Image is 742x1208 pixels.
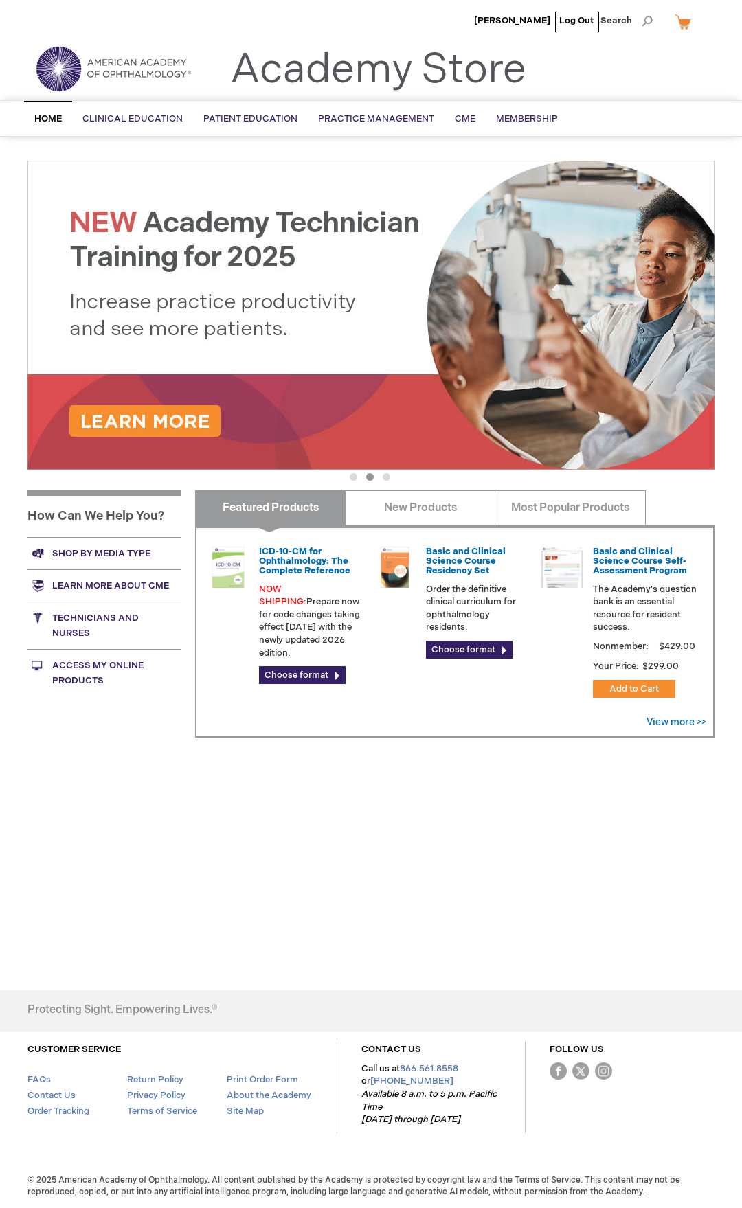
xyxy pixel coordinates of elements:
span: Clinical Education [82,113,183,124]
a: Basic and Clinical Science Course Residency Set [426,546,506,577]
img: 02850963u_47.png [374,547,416,588]
a: Contact Us [27,1090,76,1101]
span: $299.00 [641,661,681,672]
a: FAQs [27,1074,51,1085]
a: [PHONE_NUMBER] [370,1075,453,1086]
em: Available 8 a.m. to 5 p.m. Pacific Time [DATE] through [DATE] [361,1089,497,1125]
a: Access My Online Products [27,649,181,696]
a: Technicians and nurses [27,602,181,649]
a: FOLLOW US [550,1044,604,1055]
a: 866.561.8558 [400,1063,458,1074]
a: Basic and Clinical Science Course Self-Assessment Program [593,546,687,577]
span: CME [455,113,475,124]
button: 1 of 3 [350,473,357,481]
span: Patient Education [203,113,297,124]
p: Call us at or [361,1062,501,1126]
p: Order the definitive clinical curriculum for ophthalmology residents. [426,583,530,634]
img: bcscself_20.jpg [541,547,583,588]
a: Terms of Service [127,1106,197,1117]
img: Facebook [550,1062,567,1080]
span: $429.00 [657,641,697,652]
font: NOW SHIPPING: [259,584,306,608]
a: View more >> [647,716,706,728]
h4: Protecting Sight. Empowering Lives.® [27,1004,217,1016]
span: Search [600,7,653,34]
a: Academy Store [230,45,526,95]
button: 2 of 3 [366,473,374,481]
span: Membership [496,113,558,124]
a: Return Policy [127,1074,183,1085]
a: CUSTOMER SERVICE [27,1044,121,1055]
a: CONTACT US [361,1044,421,1055]
span: Practice Management [318,113,434,124]
span: Add to Cart [609,683,659,694]
p: Prepare now for code changes taking effect [DATE] with the newly updated 2026 edition. [259,583,363,659]
img: Twitter [572,1062,589,1080]
strong: Nonmember: [593,638,649,655]
a: Privacy Policy [127,1090,185,1101]
a: Site Map [227,1106,264,1117]
a: New Products [345,490,495,525]
a: Log Out [559,15,594,26]
span: Home [34,113,62,124]
img: instagram [595,1062,612,1080]
p: The Academy's question bank is an essential resource for resident success. [593,583,697,634]
a: Print Order Form [227,1074,298,1085]
a: [PERSON_NAME] [474,15,550,26]
a: Most Popular Products [495,490,645,525]
button: 3 of 3 [383,473,390,481]
a: Featured Products [195,490,346,525]
img: 0120008u_42.png [207,547,249,588]
a: Choose format [426,641,513,659]
button: Add to Cart [593,680,675,698]
span: © 2025 American Academy of Ophthalmology. All content published by the Academy is protected by co... [17,1174,725,1198]
a: ICD-10-CM for Ophthalmology: The Complete Reference [259,546,350,577]
a: Choose format [259,666,346,684]
a: Shop by media type [27,537,181,569]
a: Order Tracking [27,1106,89,1117]
a: About the Academy [227,1090,311,1101]
h1: How Can We Help You? [27,490,181,537]
a: Learn more about CME [27,569,181,602]
strong: Your Price: [593,661,639,672]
